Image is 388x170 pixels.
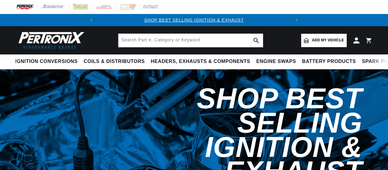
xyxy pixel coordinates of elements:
[299,54,359,69] summary: Battery Products
[250,34,263,47] button: search button
[81,54,148,69] summary: Coils & Distributors
[301,34,347,47] a: Add my vehicle
[148,54,253,69] summary: Headers, Exhausts & Components
[302,58,356,65] span: Battery Products
[151,58,250,65] span: Headers, Exhausts & Components
[15,58,78,65] span: Ignition Conversions
[97,17,291,23] div: Announcement
[85,14,97,26] button: Translation missing: en.sections.announcements.previous_announcement
[291,14,303,26] button: Translation missing: en.sections.announcements.next_announcement
[312,37,344,43] span: Add my vehicle
[118,34,263,47] input: Search Part #, Category or Keyword
[253,54,299,69] summary: Engine Swaps
[144,18,244,23] a: SHOP BEST SELLING IGNITION & EXHAUST
[256,58,296,65] span: Engine Swaps
[84,58,145,65] span: Coils & Distributors
[97,17,291,23] div: 1 of 2
[15,54,81,69] summary: Ignition Conversions
[15,30,85,51] img: Pertronix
